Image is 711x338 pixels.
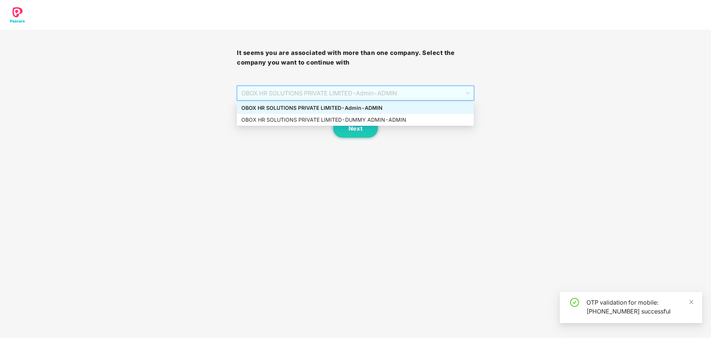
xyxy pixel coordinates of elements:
[586,298,693,316] div: OTP validation for mobile: [PHONE_NUMBER] successful
[689,299,694,305] span: close
[570,298,579,307] span: check-circle
[333,119,378,138] button: Next
[241,86,469,100] span: OBOX HR SOLUTIONS PRIVATE LIMITED - Admin - ADMIN
[237,48,474,67] h3: It seems you are associated with more than one company. Select the company you want to continue with
[241,104,469,112] div: OBOX HR SOLUTIONS PRIVATE LIMITED - Admin - ADMIN
[348,125,363,132] span: Next
[241,116,469,124] div: OBOX HR SOLUTIONS PRIVATE LIMITED - DUMMY ADMIN - ADMIN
